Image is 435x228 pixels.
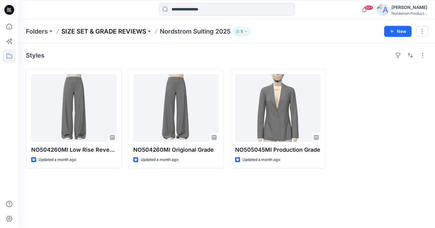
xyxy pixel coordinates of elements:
[384,26,412,37] button: New
[242,157,280,163] p: Updated a month ago
[241,28,243,35] p: 5
[26,52,44,59] h4: Styles
[233,27,251,36] button: 5
[235,74,321,142] a: NO505045MI Production Grade
[364,5,373,10] span: 99+
[133,146,219,154] p: NO504260MI Origional Grade
[39,157,76,163] p: Updated a month ago
[377,4,389,16] img: avatar
[391,4,427,11] div: [PERSON_NAME]
[235,146,321,154] p: NO505045MI Production Grade
[31,146,117,154] p: NO504260MI Low Rise Reverse Inseam Boot Cut
[141,157,178,163] p: Updated a month ago
[133,74,219,142] a: NO504260MI Origional Grade
[31,74,117,142] a: NO504260MI Low Rise Reverse Inseam Boot Cut
[61,27,146,36] a: SIZE SET & GRADE REVIEWS
[26,27,48,36] a: Folders
[160,27,230,36] p: Nordstrom Suiting 2025
[391,11,427,16] div: Nordstrom Product...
